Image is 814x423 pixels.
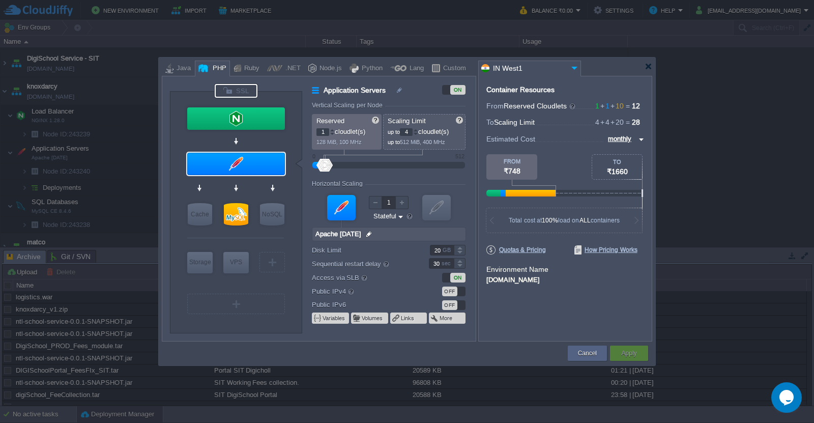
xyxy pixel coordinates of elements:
button: Links [401,314,415,322]
span: 10 [609,102,624,110]
div: SQL Databases [224,203,248,225]
span: 4 [595,118,599,126]
div: ON [450,85,466,95]
label: Public IPv4 [312,286,415,297]
span: = [624,102,632,110]
div: 512 [455,153,464,159]
div: OFF [442,287,457,296]
div: Vertical Scaling per Node [312,102,385,109]
span: Scaling Limit [388,117,426,125]
div: 0 [312,153,315,159]
div: Create New Layer [259,252,285,272]
span: 128 MiB, 100 MHz [316,139,362,145]
div: OFF [442,300,457,310]
iframe: chat widget [771,382,804,413]
span: 12 [632,102,640,110]
p: cloudlet(s) [316,125,378,136]
span: 1 [599,102,609,110]
span: Estimated Cost [486,133,535,145]
p: cloudlet(s) [388,125,462,136]
label: Environment Name [486,265,548,273]
span: Reserved Cloudlets [504,102,576,110]
span: + [599,102,605,110]
div: GB [443,245,453,255]
div: ON [450,273,466,283]
span: To [486,118,494,126]
button: More [440,314,453,322]
button: Volumes [362,314,384,322]
span: 1 [595,102,599,110]
span: 28 [632,118,640,126]
div: Python [359,61,383,76]
div: Horizontal Scaling [312,180,365,187]
span: = [624,118,632,126]
span: up to [388,139,400,145]
span: up to [388,129,400,135]
span: + [609,102,616,110]
div: Node.js [316,61,342,76]
div: Cache [188,203,212,225]
div: VPS [223,252,249,272]
span: 512 MiB, 400 MHz [400,139,445,145]
label: Public IPv6 [312,299,415,310]
label: Access via SLB [312,272,415,283]
div: Create New Layer [187,294,285,314]
div: Application Servers [187,153,285,175]
div: NoSQL Databases [260,203,284,225]
div: Load Balancer [187,107,285,130]
div: sec [442,259,453,268]
div: Storage Containers [187,252,213,273]
button: Cancel [578,348,597,358]
span: How Pricing Works [574,245,637,255]
div: Ruby [241,61,259,76]
div: Java [173,61,191,76]
div: PHP [210,61,226,76]
div: NoSQL [260,203,284,225]
label: Sequential restart delay [312,258,415,269]
button: Apply [621,348,636,358]
span: + [609,118,616,126]
span: Reserved [316,117,344,125]
span: 20 [609,118,624,126]
span: Scaling Limit [494,118,535,126]
span: ₹1660 [607,167,628,176]
span: Quotas & Pricing [486,245,546,255]
span: + [599,118,605,126]
span: ₹748 [504,167,520,175]
button: Variables [323,314,346,322]
span: 4 [599,118,609,126]
label: Disk Limit [312,245,415,256]
div: Elastic VPS [223,252,249,273]
div: Lang [406,61,424,76]
div: FROM [486,158,537,164]
div: [DOMAIN_NAME] [486,274,644,284]
div: Storage [187,252,213,272]
div: .NET [282,61,301,76]
div: Custom [440,61,466,76]
div: Container Resources [486,86,555,94]
div: TO [592,159,642,165]
span: From [486,102,504,110]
